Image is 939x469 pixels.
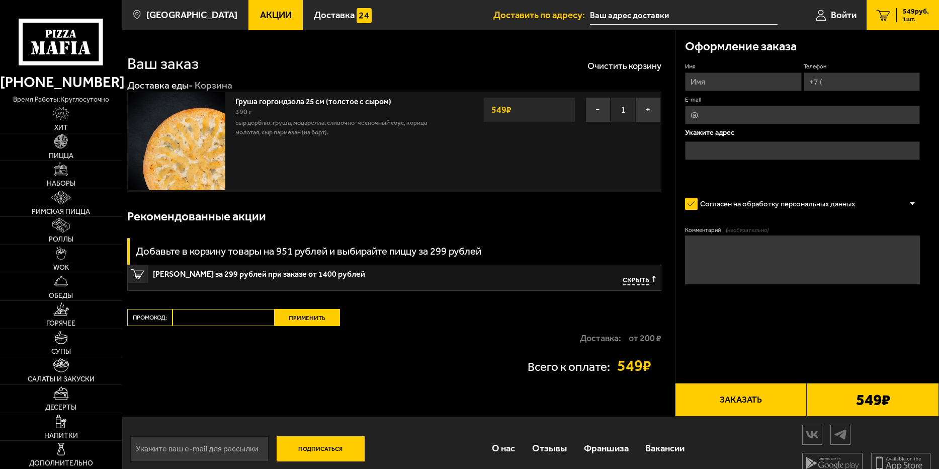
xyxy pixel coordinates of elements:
[685,62,801,70] label: Имя
[637,433,693,464] a: Вакансии
[122,30,675,417] div: 0 0
[685,129,920,136] p: Укажите адрес
[49,236,73,243] span: Роллы
[130,436,269,461] input: Укажите ваш e-mail для рассылки
[804,62,920,70] label: Телефон
[235,108,252,116] span: 390 г
[54,124,68,131] span: Хит
[489,100,514,119] strong: 549 ₽
[804,72,920,91] input: +7 (
[611,97,636,122] span: 1
[675,383,807,416] button: Заказать
[51,348,71,355] span: Супы
[590,6,778,25] input: Ваш адрес доставки
[685,72,801,91] input: Имя
[629,334,661,343] strong: от 200 ₽
[153,265,473,278] span: [PERSON_NAME] за 299 рублей при заказе от 1400 рублей
[32,208,90,215] span: Римская пицца
[493,11,590,20] span: Доставить по адресу:
[580,334,621,343] p: Доставка:
[277,436,365,461] button: Подписаться
[53,264,69,271] span: WOK
[587,61,661,70] button: Очистить корзину
[260,11,292,20] span: Акции
[127,56,199,71] h1: Ваш заказ
[575,433,637,464] a: Франшиза
[685,96,920,104] label: E-mail
[45,404,76,411] span: Десерты
[136,246,481,256] h3: Добавьте в корзину товары на 951 рублей и выбирайте пиццу за 299 рублей
[28,376,95,383] span: Салаты и закуски
[903,8,929,15] span: 549 руб.
[46,320,75,327] span: Горячее
[235,94,401,106] a: Груша горгондзола 25 см (толстое с сыром)
[685,194,865,214] label: Согласен на обработку персональных данных
[49,292,73,299] span: Обеды
[617,358,661,373] strong: 549 ₽
[44,432,78,439] span: Напитки
[275,309,340,326] button: Применить
[47,180,75,187] span: Наборы
[49,152,73,160] span: Пицца
[623,276,649,285] span: Скрыть
[831,11,857,20] span: Войти
[685,40,797,52] h3: Оформление заказа
[856,392,890,408] b: 549 ₽
[127,210,266,222] h3: Рекомендованные акции
[623,276,656,285] button: Скрыть
[903,16,929,22] span: 1 шт.
[29,460,93,467] span: Дополнительно
[484,433,524,464] a: О нас
[685,226,920,234] label: Комментарий
[803,426,822,443] img: vk
[195,79,232,92] div: Корзина
[585,97,611,122] button: −
[831,426,850,443] img: tg
[314,11,355,20] span: Доставка
[528,361,610,373] p: Всего к оплате:
[726,226,769,234] span: (необязательно)
[524,433,575,464] a: Отзывы
[235,118,453,137] p: сыр дорблю, груша, моцарелла, сливочно-чесночный соус, корица молотая, сыр пармезан (на борт).
[127,80,193,91] a: Доставка еды-
[146,11,237,20] span: [GEOGRAPHIC_DATA]
[685,106,920,124] input: @
[636,97,661,122] button: +
[127,309,173,326] label: Промокод:
[357,8,371,23] img: 15daf4d41897b9f0e9f617042186c801.svg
